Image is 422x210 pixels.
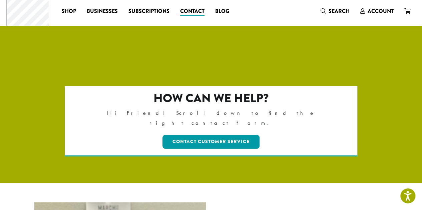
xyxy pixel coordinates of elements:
[87,7,118,16] span: Businesses
[215,7,229,16] span: Blog
[329,7,350,15] span: Search
[368,7,394,15] span: Account
[62,7,76,16] span: Shop
[315,6,355,17] a: Search
[180,7,204,16] span: Contact
[162,135,260,149] a: Contact Customer Service
[128,7,169,16] span: Subscriptions
[93,108,329,128] p: Hi Friend! Scroll down to find the right contact form.
[56,6,81,17] a: Shop
[93,91,329,105] h2: How can we help?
